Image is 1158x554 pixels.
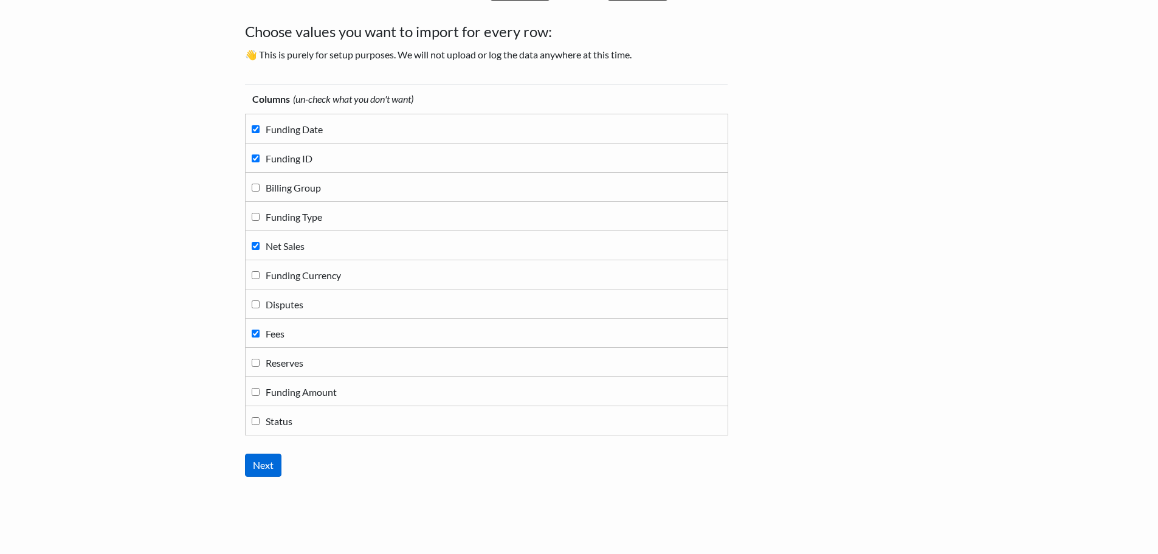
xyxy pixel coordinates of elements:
i: (un-check what you don't want) [293,93,413,105]
input: Disputes [252,300,260,308]
span: Funding Date [266,123,323,135]
span: Funding Amount [266,386,337,398]
input: Funding Amount [252,388,260,396]
span: Disputes [266,299,303,310]
input: Funding Date [252,125,260,133]
input: Net Sales [252,242,260,250]
input: Billing Group [252,184,260,192]
span: Funding ID [266,153,312,164]
span: Fees [266,328,284,339]
input: Next [245,454,281,477]
input: Funding ID [252,154,260,162]
h4: Choose values you want to import for every row: [245,21,740,43]
span: Reserves [266,357,303,369]
iframe: Drift Widget Chat Controller [1097,493,1143,539]
th: Columns [245,85,728,114]
span: Net Sales [266,240,305,252]
span: Funding Currency [266,269,341,281]
input: Fees [252,330,260,338]
span: Status [266,415,292,427]
input: Reserves [252,359,260,367]
span: Funding Type [266,211,322,223]
span: Billing Group [266,182,321,193]
p: 👋 This is purely for setup purposes. We will not upload or log the data anywhere at this time. [245,47,740,62]
input: Funding Type [252,213,260,221]
input: Status [252,417,260,425]
input: Funding Currency [252,271,260,279]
